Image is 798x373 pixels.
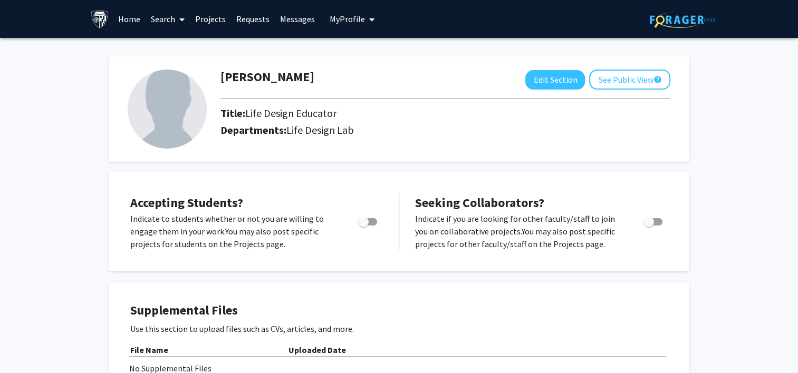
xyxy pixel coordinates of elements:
[275,1,320,37] a: Messages
[415,194,544,211] span: Seeking Collaborators?
[113,1,146,37] a: Home
[231,1,275,37] a: Requests
[130,322,668,335] p: Use this section to upload files such as CVs, articles, and more.
[589,70,670,90] button: See Public View
[130,303,668,318] h4: Supplemental Files
[653,73,661,86] mat-icon: help
[190,1,231,37] a: Projects
[289,345,346,355] b: Uploaded Date
[525,70,585,90] button: Edit Section
[245,106,336,120] span: Life Design Educator
[146,1,190,37] a: Search
[8,326,45,365] iframe: Chat
[639,212,668,228] div: Toggle
[220,107,336,120] h2: Title:
[220,70,314,85] h1: [PERSON_NAME]
[354,212,383,228] div: Toggle
[130,345,168,355] b: File Name
[128,70,207,149] img: Profile Picture
[286,123,354,136] span: Life Design Lab
[650,12,716,28] img: ForagerOne Logo
[415,212,623,250] p: Indicate if you are looking for other faculty/staff to join you on collaborative projects. You ma...
[91,10,109,28] img: Johns Hopkins University Logo
[213,124,678,136] h2: Departments:
[130,212,338,250] p: Indicate to students whether or not you are willing to engage them in your work. You may also pos...
[330,14,365,24] span: My Profile
[130,194,243,211] span: Accepting Students?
